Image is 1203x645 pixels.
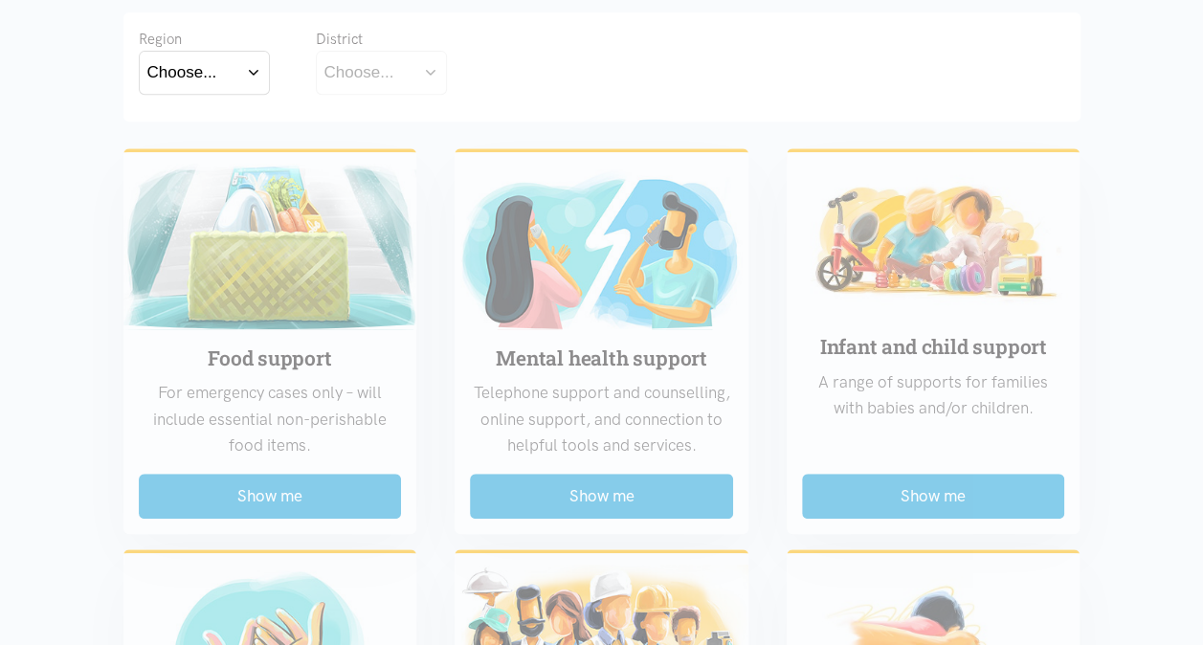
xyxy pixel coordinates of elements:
[139,28,270,51] div: Region
[316,51,447,94] button: Choose...
[139,51,270,94] button: Choose...
[316,28,447,51] div: District
[324,59,394,85] div: Choose...
[147,59,217,85] div: Choose...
